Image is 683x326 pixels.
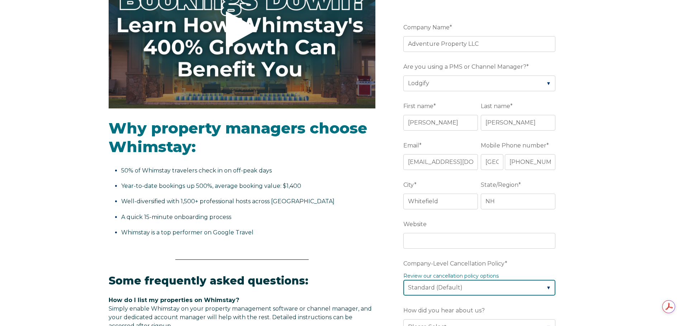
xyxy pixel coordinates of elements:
span: Whimstay is a top performer on Google Travel [121,229,253,236]
span: How did you hear about us? [403,305,485,316]
span: A quick 15-minute onboarding process [121,214,231,220]
span: Well-diversified with 1,500+ professional hosts across [GEOGRAPHIC_DATA] [121,198,335,205]
span: Mobile Phone number [481,140,546,151]
span: City [403,179,414,190]
span: First name [403,101,433,112]
span: Company Name [403,22,450,33]
span: Website [403,219,427,230]
span: 50% of Whimstay travelers check in on off-peak days [121,167,272,174]
span: How do I list my properties on Whimstay? [109,297,239,303]
span: Year-to-date bookings up 500%, average booking value: $1,400 [121,183,301,189]
span: Some frequently asked questions: [109,274,308,287]
span: State/Region [481,179,518,190]
a: Review our cancellation policy options [403,273,499,279]
span: Company-Level Cancellation Policy [403,258,505,269]
span: Why property managers choose Whimstay: [109,119,367,156]
span: Email [403,140,419,151]
span: Are you using a PMS or Channel Manager? [403,61,526,72]
span: Last name [481,101,510,112]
